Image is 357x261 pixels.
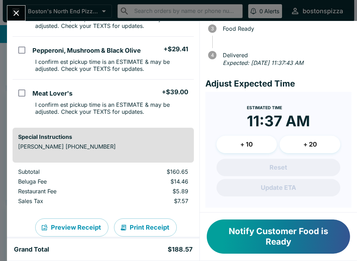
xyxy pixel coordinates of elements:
[247,112,310,130] time: 11:37 AM
[217,136,277,153] button: + 10
[207,219,350,254] button: Notify Customer Food is Ready
[223,59,303,66] em: Expected: [DATE] 11:37:43 AM
[35,15,188,29] p: I confirm est pickup time is an ESTIMATE & may be adjusted. Check your TEXTS for updates.
[18,197,105,204] p: Sales Tax
[116,197,188,204] p: $7.57
[35,101,188,115] p: I confirm est pickup time is an ESTIMATE & may be adjusted. Check your TEXTS for updates.
[18,133,188,140] h6: Special Instructions
[211,52,214,58] text: 4
[164,45,188,53] h5: + $29.41
[18,168,105,175] p: Subtotal
[32,46,141,55] h5: Pepperoni, Mushroom & Black Olive
[114,218,177,237] button: Print Receipt
[116,188,188,195] p: $5.89
[205,79,351,89] h4: Adjust Expected Time
[14,245,49,254] h5: Grand Total
[7,6,25,21] button: Close
[116,168,188,175] p: $160.65
[168,245,192,254] h5: $188.57
[13,168,194,207] table: orders table
[35,58,188,72] p: I confirm est pickup time is an ESTIMATE & may be adjusted. Check your TEXTS for updates.
[18,178,105,185] p: Beluga Fee
[162,88,188,96] h5: + $39.00
[116,178,188,185] p: $14.46
[219,25,351,32] span: Food Ready
[247,105,282,110] span: Estimated Time
[18,188,105,195] p: Restaurant Fee
[32,89,73,98] h5: Meat Lover's
[18,143,188,150] p: [PERSON_NAME] [PHONE_NUMBER]
[219,52,351,58] span: Delivered
[35,218,108,237] button: Preview Receipt
[211,26,214,31] text: 3
[280,136,340,153] button: + 20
